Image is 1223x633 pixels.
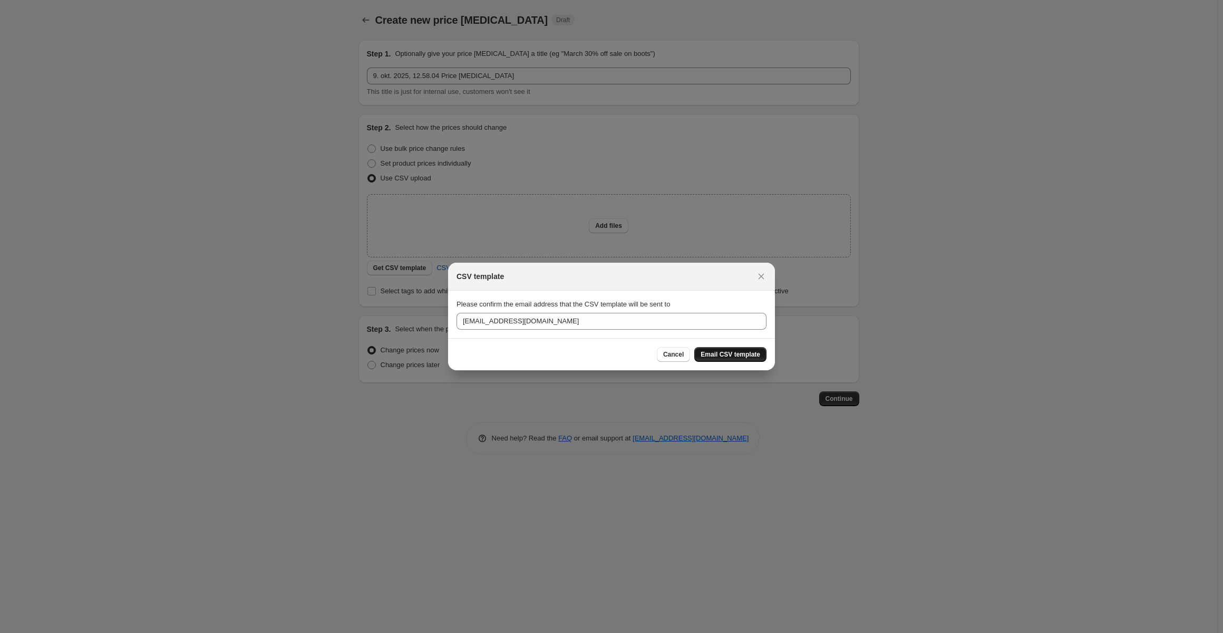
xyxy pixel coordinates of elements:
h2: CSV template [457,271,504,282]
button: Close [754,269,769,284]
button: Cancel [657,347,690,362]
button: Email CSV template [694,347,766,362]
span: Cancel [663,350,684,359]
span: Please confirm the email address that the CSV template will be sent to [457,300,670,308]
span: Email CSV template [701,350,760,359]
